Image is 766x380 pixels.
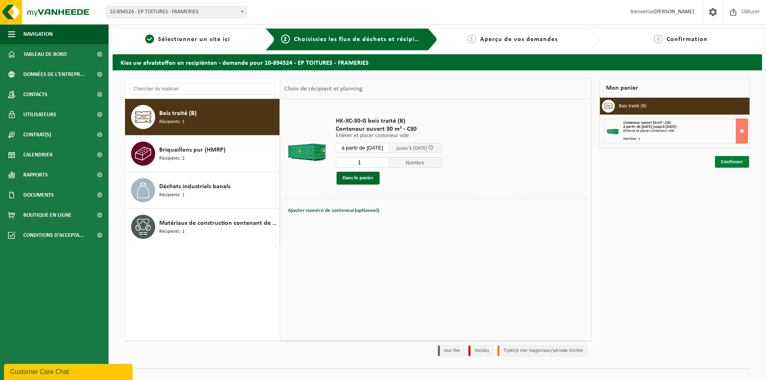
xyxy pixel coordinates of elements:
[623,121,671,125] span: Conteneur ouvert 30 m³ - C30
[288,208,379,213] span: Ajouter numéro de conteneur(optionnel)
[715,156,749,168] a: Continuer
[23,44,67,64] span: Tableau de bord
[159,228,185,236] span: Récipients: 1
[23,185,54,205] span: Documents
[23,125,51,145] span: Contrat(s)
[497,345,587,356] li: Tijdelijk niet toegestaan/période limitée
[281,35,290,43] span: 2
[4,362,134,380] iframe: chat widget
[467,35,476,43] span: 3
[159,218,277,228] span: Matériaux de construction contenant de l'amiante lié au ciment (non friable)
[129,83,276,95] input: Chercher du matériel
[125,172,280,209] button: Déchets industriels banals Récipients: 1
[468,345,493,356] li: Holiday
[23,105,56,125] span: Utilisateurs
[294,36,428,43] span: Choisissiez les flux de déchets et récipients
[287,205,380,216] button: Ajouter numéro de conteneur(optionnel)
[23,84,47,105] span: Contacts
[23,24,53,44] span: Navigation
[125,136,280,172] button: Briquaillons pur (HMRP) Récipients: 2
[23,225,84,245] span: Conditions d'accepta...
[336,117,442,125] span: HK-XC-30-G bois traité (B)
[23,205,72,225] span: Boutique en ligne
[336,133,442,139] p: Enlever et placer conteneur vide
[667,36,708,43] span: Confirmation
[438,345,464,356] li: Jour fixe
[106,6,247,18] span: 10-894524 - EP TOITURES - FRAMERIES
[600,78,750,98] div: Mon panier
[159,118,185,126] span: Récipients: 1
[623,137,748,141] div: Nombre: 1
[337,172,380,185] button: Dans le panier
[280,79,367,99] div: Choix de récipient et planning
[158,36,230,43] span: Sélectionner un site ici
[159,182,230,191] span: Déchets industriels banals
[145,35,154,43] span: 1
[389,157,442,168] span: Nombre
[623,125,676,129] strong: à partir de [DATE] jusqu'à [DATE]
[619,100,647,113] h3: Bois traité (B)
[336,143,389,153] input: Sélectionnez date
[23,64,85,84] span: Données de l'entrepr...
[125,209,280,245] button: Matériaux de construction contenant de l'amiante lié au ciment (non friable) Récipients: 1
[480,36,558,43] span: Aperçu de vos demandes
[125,99,280,136] button: Bois traité (B) Récipients: 1
[113,54,762,70] h2: Kies uw afvalstoffen en recipiënten - demande pour 10-894524 - EP TOITURES - FRAMERIES
[117,35,259,44] a: 1Sélectionner un site ici
[396,146,427,151] span: jusqu'à [DATE]
[159,109,197,118] span: Bois traité (B)
[23,165,48,185] span: Rapports
[654,9,694,15] strong: [PERSON_NAME]
[159,191,185,199] span: Récipients: 1
[159,145,226,155] span: Briquaillons pur (HMRP)
[623,129,748,133] div: Enlever et placer conteneur vide
[107,6,246,18] span: 10-894524 - EP TOITURES - FRAMERIES
[159,155,185,162] span: Récipients: 2
[23,145,53,165] span: Calendrier
[654,35,663,43] span: 4
[336,125,442,133] span: Conteneur ouvert 30 m³ - C30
